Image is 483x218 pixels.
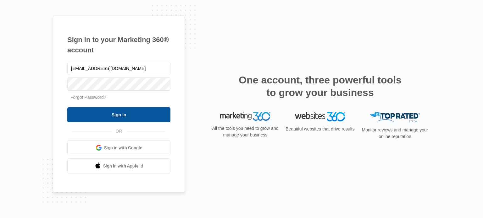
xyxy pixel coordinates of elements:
a: Forgot Password? [70,95,106,100]
a: Sign in with Apple Id [67,158,170,173]
p: Beautiful websites that drive results [285,126,355,132]
span: Sign in with Apple Id [103,163,143,169]
span: Sign in with Google [104,145,142,151]
img: Marketing 360 [220,112,270,121]
h2: One account, three powerful tools to grow your business [237,74,403,99]
input: Sign In [67,107,170,122]
p: All the tools you need to grow and manage your business [210,125,280,138]
a: Sign in with Google [67,140,170,155]
img: Websites 360 [295,112,345,121]
span: OR [111,128,127,135]
h1: Sign in to your Marketing 360® account [67,35,170,55]
input: Email [67,62,170,75]
p: Monitor reviews and manage your online reputation [360,127,430,140]
img: Top Rated Local [370,112,420,122]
